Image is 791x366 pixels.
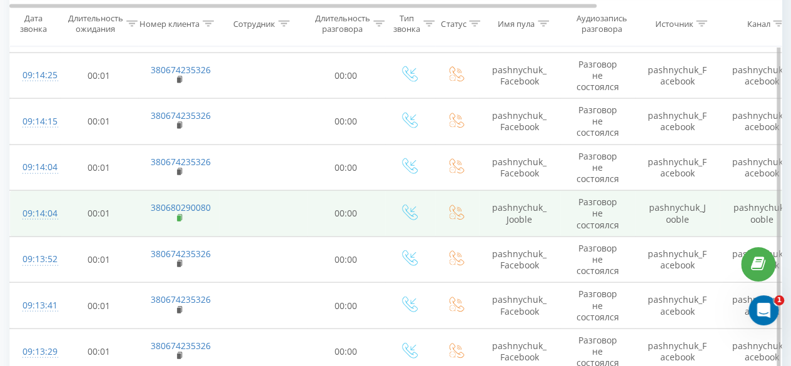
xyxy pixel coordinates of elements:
[139,18,199,29] div: Номер клиента
[23,109,48,134] div: 09:14:15
[747,18,770,29] div: Канал
[151,109,211,121] a: 380674235326
[655,18,693,29] div: Источник
[151,156,211,168] a: 380674235326
[23,293,48,318] div: 09:13:41
[23,201,48,226] div: 09:14:04
[60,236,138,283] td: 00:01
[577,104,619,138] span: Разговор не состоялся
[479,145,560,191] td: pashnychuk_Facebook
[60,191,138,237] td: 00:01
[60,283,138,329] td: 00:01
[479,191,560,237] td: pashnychuk_Jooble
[60,99,138,145] td: 00:01
[307,53,385,99] td: 00:00
[151,248,211,260] a: 380674235326
[60,145,138,191] td: 00:01
[748,295,778,325] iframe: Intercom live chat
[635,145,720,191] td: pashnychuk_Facebook
[571,13,632,34] div: Аудиозапись разговора
[23,63,48,88] div: 09:14:25
[635,99,720,145] td: pashnychuk_Facebook
[68,13,123,34] div: Длительность ожидания
[10,13,56,34] div: Дата звонка
[577,150,619,185] span: Разговор не состоялся
[635,283,720,329] td: pashnychuk_Facebook
[307,99,385,145] td: 00:00
[479,99,560,145] td: pashnychuk_Facebook
[151,340,211,352] a: 380674235326
[479,283,560,329] td: pashnychuk_Facebook
[307,236,385,283] td: 00:00
[151,64,211,76] a: 380674235326
[151,201,211,213] a: 380680290080
[23,247,48,272] div: 09:13:52
[635,53,720,99] td: pashnychuk_Facebook
[635,236,720,283] td: pashnychuk_Facebook
[307,191,385,237] td: 00:00
[479,53,560,99] td: pashnychuk_Facebook
[479,236,560,283] td: pashnychuk_Facebook
[441,18,466,29] div: Статус
[307,145,385,191] td: 00:00
[23,155,48,180] div: 09:14:04
[151,293,211,305] a: 380674235326
[393,13,420,34] div: Тип звонка
[315,13,370,34] div: Длительность разговора
[577,58,619,93] span: Разговор не состоялся
[498,18,535,29] div: Имя пула
[307,283,385,329] td: 00:00
[233,18,275,29] div: Сотрудник
[60,53,138,99] td: 00:01
[635,191,720,237] td: pashnychuk_Jooble
[577,196,619,230] span: Разговор не состоялся
[23,340,48,364] div: 09:13:29
[577,288,619,322] span: Разговор не состоялся
[774,295,784,305] span: 1
[577,242,619,277] span: Разговор не состоялся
